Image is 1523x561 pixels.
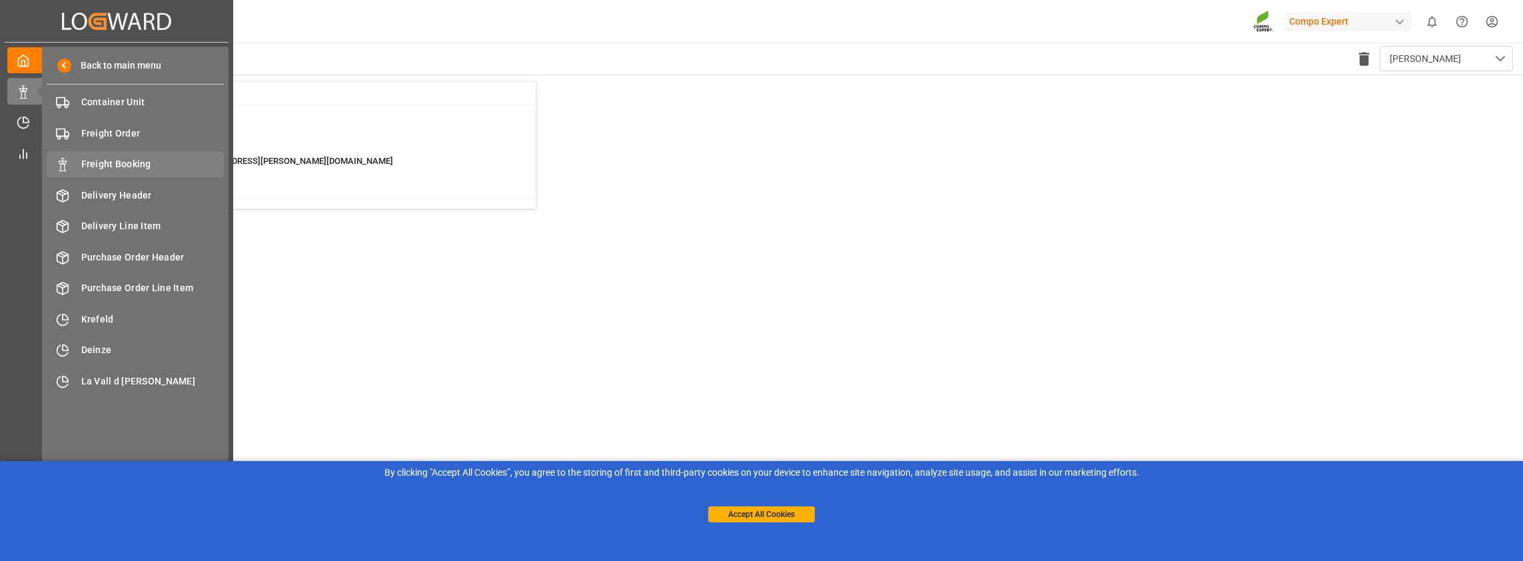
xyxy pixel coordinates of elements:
a: Timeslot Management [7,109,226,135]
img: Screenshot%202023-09-29%20at%2010.02.21.png_1712312052.png [1253,10,1274,33]
a: La Vall d [PERSON_NAME] [47,368,224,394]
div: By clicking "Accept All Cookies”, you agree to the storing of first and third-party cookies on yo... [9,466,1514,480]
a: Delivery Line Item [47,213,224,239]
span: Purchase Order Header [81,251,225,265]
button: Accept All Cookies [708,506,815,522]
a: Deinze [47,337,224,363]
span: Delivery Header [81,189,225,203]
a: Krefeld [47,306,224,332]
span: Deinze [81,343,225,357]
a: Container Unit [47,89,224,115]
a: Delivery Header [47,182,224,208]
span: Freight Order [81,127,225,141]
span: [PERSON_NAME] [1390,52,1461,66]
span: La Vall d [PERSON_NAME] [81,374,225,388]
div: Compo Expert [1284,12,1412,31]
button: open menu [1380,46,1513,71]
a: Freight Order [47,120,224,146]
button: Compo Expert [1284,9,1417,34]
a: My Cockpit [7,47,226,73]
span: Purchase Order Line Item [81,281,225,295]
span: Freight Booking [81,157,225,171]
span: Krefeld [81,312,225,326]
a: Purchase Order Line Item [47,275,224,301]
button: show 0 new notifications [1417,7,1447,37]
button: Help Center [1447,7,1477,37]
span: Container Unit [81,95,225,109]
span: Back to main menu [71,59,161,73]
a: Freight Booking [47,151,224,177]
span: Delivery Line Item [81,219,225,233]
span: : [PERSON_NAME][EMAIL_ADDRESS][PERSON_NAME][DOMAIN_NAME] [119,156,393,166]
a: Purchase Order Header [47,244,224,270]
a: My Reports [7,140,226,166]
